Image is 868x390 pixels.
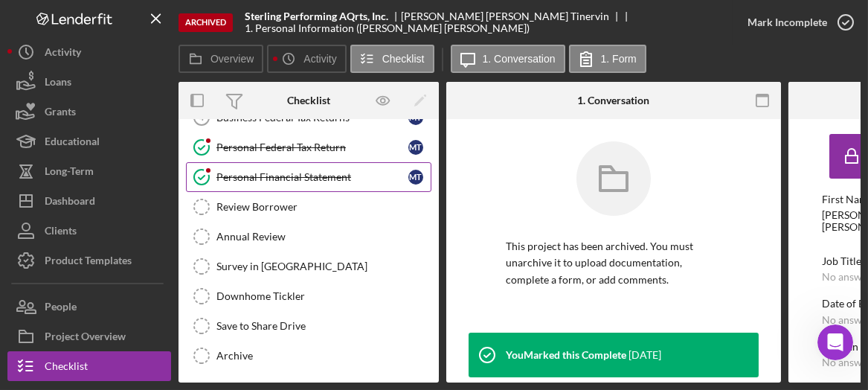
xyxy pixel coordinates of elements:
[45,156,94,190] div: Long-Term
[7,292,171,322] button: People
[179,13,233,32] div: Archived
[483,53,556,65] label: 1. Conversation
[629,349,661,361] time: 2024-05-21 13:43
[45,97,76,130] div: Grants
[7,67,171,97] button: Loans
[45,127,100,160] div: Educational
[45,216,77,249] div: Clients
[408,140,423,155] div: M T
[408,170,423,185] div: M T
[506,238,721,288] p: This project has been archived. You must unarchive it to upload documentation, complete a form, o...
[210,53,254,65] label: Overview
[45,246,132,279] div: Product Templates
[569,45,646,73] button: 1. Form
[186,222,431,252] a: Annual Review
[216,350,431,362] div: Archive
[578,95,650,106] div: 1. Conversation
[733,7,861,37] button: Mark Incomplete
[601,53,637,65] label: 1. Form
[216,171,408,183] div: Personal Financial Statement
[267,45,346,73] button: Activity
[382,53,425,65] label: Checklist
[7,186,171,216] button: Dashboard
[216,320,431,332] div: Save to Share Drive
[186,311,431,341] a: Save to Share Drive
[45,292,77,325] div: People
[7,127,171,156] button: Educational
[186,252,431,281] a: Survey in [GEOGRAPHIC_DATA]
[216,231,431,243] div: Annual Review
[303,53,336,65] label: Activity
[45,351,88,385] div: Checklist
[350,45,434,73] button: Checklist
[179,45,263,73] button: Overview
[216,141,408,153] div: Personal Federal Tax Return
[186,132,431,162] a: Personal Federal Tax ReturnMT
[7,156,171,186] button: Long-Term
[186,192,431,222] a: Review Borrower
[186,341,431,371] a: Archive
[245,10,388,22] b: Sterling Performing AQrts, Inc.
[287,95,330,106] div: Checklist
[7,216,171,246] button: Clients
[748,7,827,37] div: Mark Incomplete
[45,322,126,355] div: Project Overview
[7,37,171,67] button: Activity
[45,37,81,71] div: Activity
[216,201,431,213] div: Review Borrower
[7,97,171,127] button: Grants
[7,246,171,275] button: Product Templates
[245,22,530,34] div: 1. Personal Information ([PERSON_NAME] [PERSON_NAME])
[45,67,71,100] div: Loans
[216,290,431,302] div: Downhome Tickler
[7,322,171,351] button: Project Overview
[186,162,431,192] a: Personal Financial StatementMT
[506,349,626,361] div: You Marked this Complete
[451,45,565,73] button: 1. Conversation
[216,260,431,272] div: Survey in [GEOGRAPHIC_DATA]
[817,325,853,360] iframe: Intercom live chat
[45,186,95,220] div: Dashboard
[186,281,431,311] a: Downhome Tickler
[401,10,622,22] div: [PERSON_NAME] [PERSON_NAME] Tinervin
[7,351,171,381] button: Checklist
